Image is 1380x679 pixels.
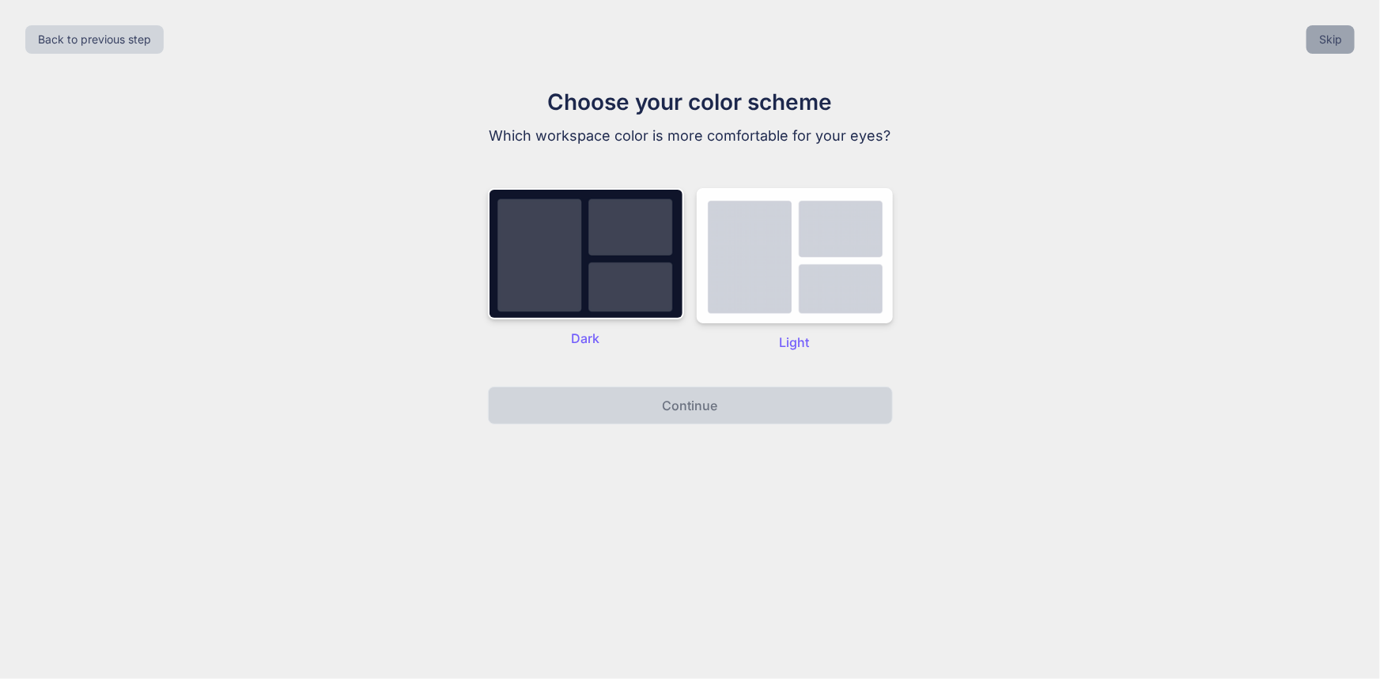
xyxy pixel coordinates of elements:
[697,333,893,352] p: Light
[488,329,684,348] p: Dark
[425,125,956,147] p: Which workspace color is more comfortable for your eyes?
[1306,25,1355,54] button: Skip
[25,25,164,54] button: Back to previous step
[663,396,718,415] p: Continue
[425,85,956,119] h1: Choose your color scheme
[697,188,893,323] img: dark
[488,188,684,319] img: dark
[488,387,893,424] button: Continue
